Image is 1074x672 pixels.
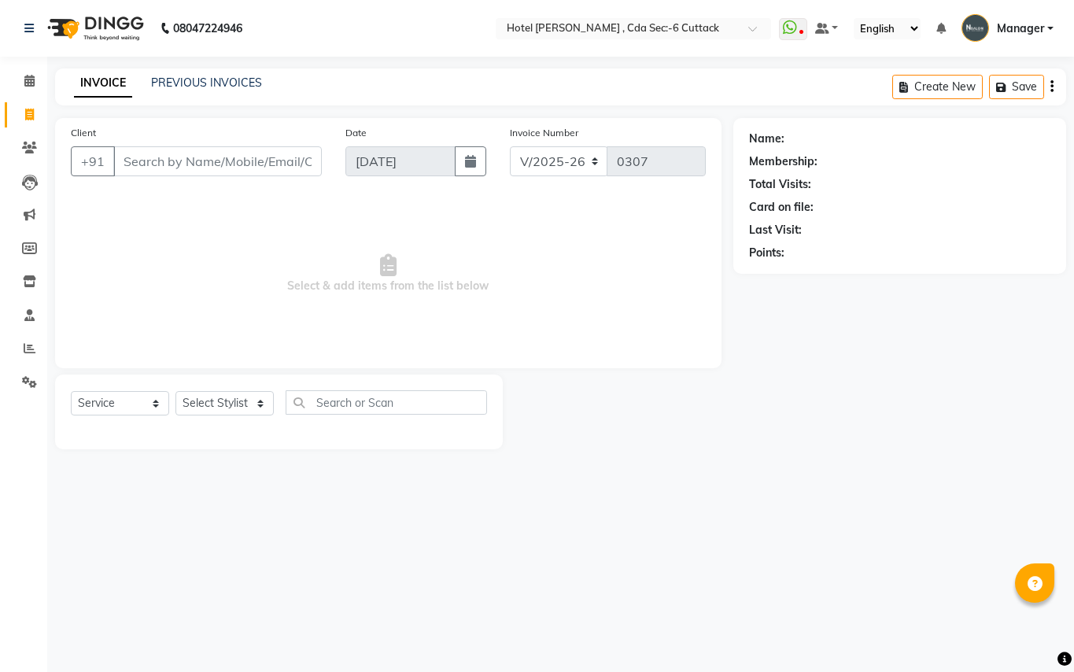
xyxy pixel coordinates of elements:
img: Manager [961,14,989,42]
input: Search or Scan [286,390,487,415]
iframe: chat widget [1008,609,1058,656]
div: Card on file: [749,199,814,216]
button: Save [989,75,1044,99]
div: Points: [749,245,784,261]
a: INVOICE [74,69,132,98]
a: PREVIOUS INVOICES [151,76,262,90]
div: Last Visit: [749,222,802,238]
div: Total Visits: [749,176,811,193]
button: +91 [71,146,115,176]
div: Name: [749,131,784,147]
img: logo [40,6,148,50]
button: Create New [892,75,983,99]
span: Manager [997,20,1044,37]
label: Date [345,126,367,140]
b: 08047224946 [173,6,242,50]
div: Membership: [749,153,817,170]
input: Search by Name/Mobile/Email/Code [113,146,322,176]
span: Select & add items from the list below [71,195,706,353]
label: Invoice Number [510,126,578,140]
label: Client [71,126,96,140]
